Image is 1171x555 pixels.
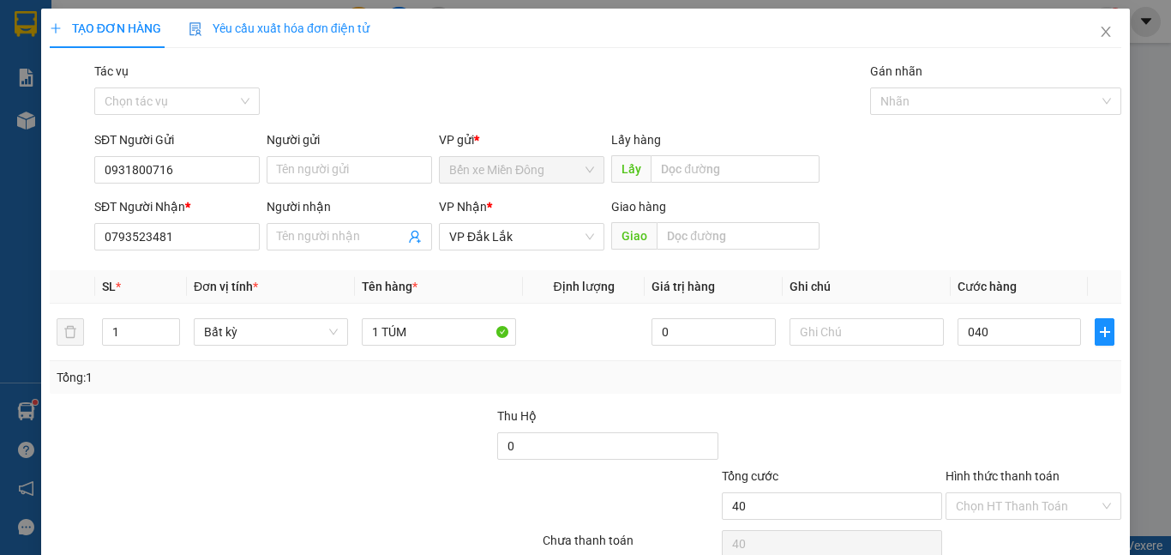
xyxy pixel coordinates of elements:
div: Tên hàng: 1 BAO ( : 1 ) [15,121,267,142]
button: delete [57,318,84,346]
span: Bến xe Miền Đông [449,157,594,183]
th: Ghi chú [783,270,951,304]
span: SL [102,280,116,293]
span: close [1099,25,1113,39]
span: Lấy hàng [611,133,661,147]
img: icon [189,22,202,36]
span: Tổng cước [722,469,778,483]
span: Gửi: [15,16,41,34]
div: Tổng: 1 [57,368,453,387]
span: Nhận: [147,16,188,34]
div: SĐT Người Nhận [94,197,260,216]
div: Bến xe Miền Đông [15,15,135,56]
div: 0935851191 [147,35,267,59]
input: 0 [652,318,775,346]
span: Cước hàng [958,280,1017,293]
input: Dọc đường [657,222,820,250]
label: Hình thức thanh toán [946,469,1060,483]
div: 50.000 [13,90,137,111]
span: CR : [13,92,39,110]
label: Tác vụ [94,64,129,78]
span: Giá trị hàng [652,280,715,293]
input: Dọc đường [651,155,820,183]
span: plus [1096,325,1114,339]
div: Người nhận [267,197,432,216]
span: Yêu cầu xuất hóa đơn điện tử [189,21,369,35]
span: Đơn vị tính [194,280,258,293]
span: VP Nhận [439,200,487,214]
div: 719 [147,15,267,35]
button: plus [1095,318,1114,346]
button: Close [1082,9,1130,57]
div: VP gửi [439,130,604,149]
input: VD: Bàn, Ghế [362,318,516,346]
span: VP Đắk Lắk [449,224,594,250]
span: TẠO ĐƠN HÀNG [50,21,161,35]
input: Ghi Chú [790,318,944,346]
span: Tên hàng [362,280,417,293]
span: Bất kỳ [204,319,338,345]
span: Thu Hộ [497,409,537,423]
label: Gán nhãn [870,64,922,78]
div: SĐT Người Gửi [94,130,260,149]
span: user-add [408,230,422,244]
span: Lấy [611,155,651,183]
div: Người gửi [267,130,432,149]
span: Giao [611,222,657,250]
span: plus [50,22,62,34]
span: Định lượng [553,280,614,293]
span: SL [170,119,193,143]
span: Giao hàng [611,200,666,214]
div: 0974148724 [15,56,135,80]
